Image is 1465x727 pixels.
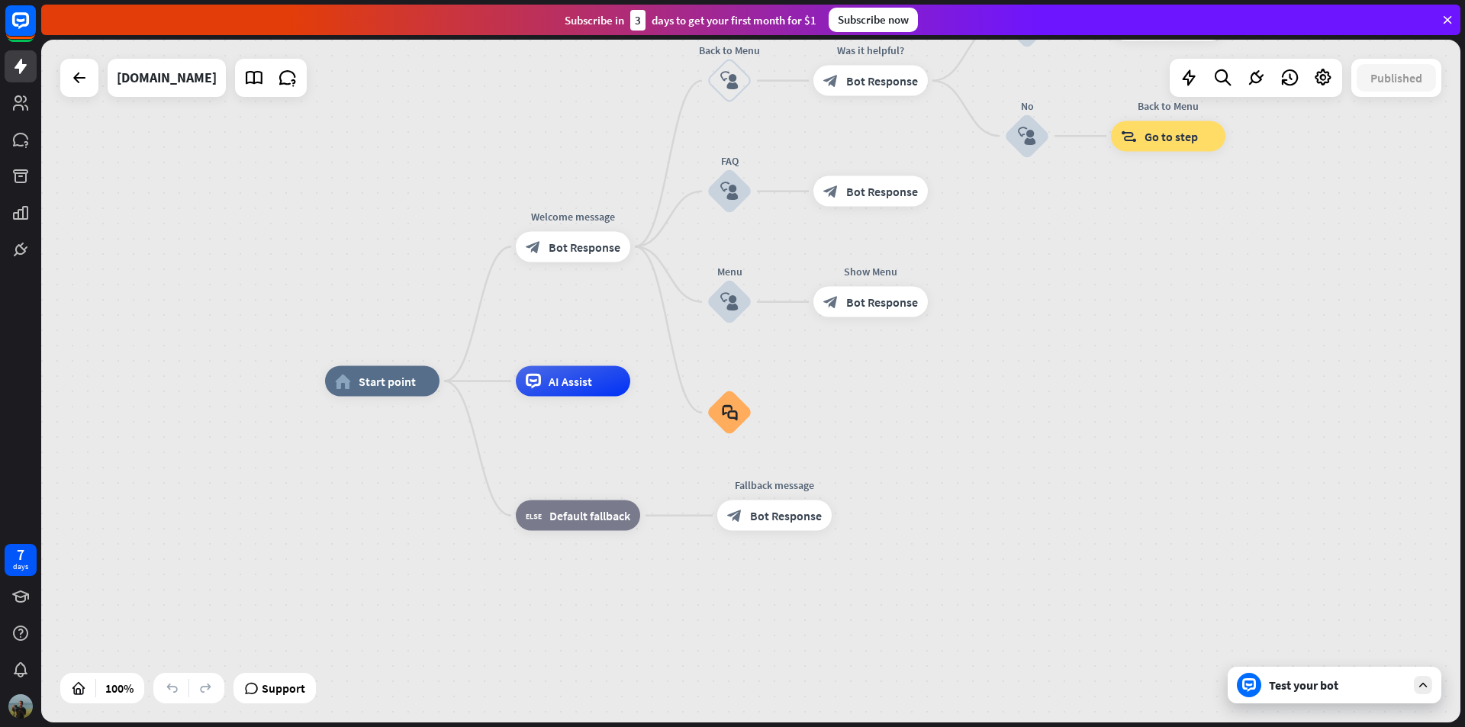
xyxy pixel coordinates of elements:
[12,6,58,52] button: Open LiveChat chat widget
[722,404,738,421] i: block_faq
[720,72,739,90] i: block_user_input
[630,10,646,31] div: 3
[829,8,918,32] div: Subscribe now
[565,10,816,31] div: Subscribe in days to get your first month for $1
[684,153,775,169] div: FAQ
[846,294,918,310] span: Bot Response
[504,208,642,224] div: Welcome message
[1100,98,1237,113] div: Back to Menu
[1145,128,1198,143] span: Go to step
[526,508,542,523] i: block_fallback
[846,73,918,88] span: Bot Response
[101,676,138,700] div: 100%
[1357,64,1436,92] button: Published
[549,239,620,254] span: Bot Response
[684,264,775,279] div: Menu
[335,374,351,389] i: home_2
[823,184,839,199] i: block_bot_response
[823,294,839,310] i: block_bot_response
[706,478,843,493] div: Fallback message
[1269,677,1406,693] div: Test your bot
[750,508,822,523] span: Bot Response
[727,508,742,523] i: block_bot_response
[262,676,305,700] span: Support
[720,182,739,201] i: block_user_input
[549,508,630,523] span: Default fallback
[823,73,839,88] i: block_bot_response
[13,561,28,572] div: days
[359,374,416,389] span: Start point
[802,264,939,279] div: Show Menu
[17,548,24,561] div: 7
[846,184,918,199] span: Bot Response
[981,98,1073,113] div: No
[802,43,939,58] div: Was it helpful?
[117,59,217,97] div: sashulugalla.lk
[526,239,541,254] i: block_bot_response
[1121,128,1137,143] i: block_goto
[549,374,592,389] span: AI Assist
[684,43,775,58] div: Back to Menu
[1018,127,1036,145] i: block_user_input
[720,293,739,311] i: block_user_input
[5,544,37,576] a: 7 days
